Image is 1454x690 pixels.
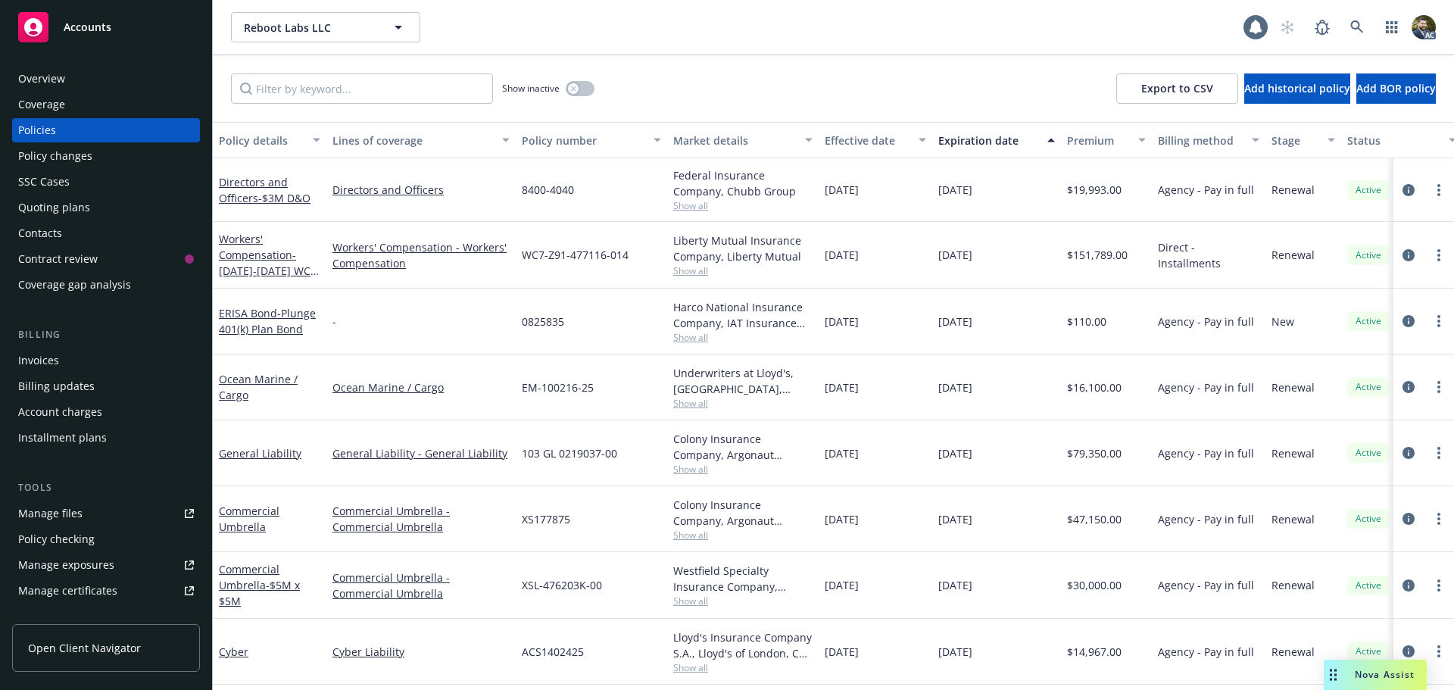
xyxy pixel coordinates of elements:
span: [DATE] [825,644,859,660]
a: more [1430,312,1448,330]
a: Directors and Officers [332,182,510,198]
span: Active [1353,446,1384,460]
span: [DATE] [938,511,972,527]
div: Liberty Mutual Insurance Company, Liberty Mutual [673,233,813,264]
a: Policies [12,118,200,142]
div: Tools [12,480,200,495]
span: [DATE] [825,577,859,593]
span: Accounts [64,21,111,33]
div: Policy details [219,133,304,148]
span: Agency - Pay in full [1158,445,1254,461]
span: 0825835 [522,314,564,329]
a: circleInformation [1399,181,1418,199]
div: Policy changes [18,144,92,168]
div: Drag to move [1324,660,1343,690]
a: ERISA Bond [219,306,316,336]
div: Policy checking [18,527,95,551]
span: $19,993.00 [1067,182,1122,198]
span: Active [1353,248,1384,262]
span: Show all [673,661,813,674]
a: more [1430,510,1448,528]
div: Underwriters at Lloyd's, [GEOGRAPHIC_DATA], [PERSON_NAME] of [GEOGRAPHIC_DATA], Euclid Insurance ... [673,365,813,397]
div: Stage [1271,133,1318,148]
a: more [1430,576,1448,595]
a: more [1430,378,1448,396]
div: Coverage [18,92,65,117]
button: Add BOR policy [1356,73,1436,104]
div: Quoting plans [18,195,90,220]
span: [DATE] [825,247,859,263]
span: Open Client Navigator [28,640,141,656]
a: Workers' Compensation [219,232,310,294]
div: Manage certificates [18,579,117,603]
span: Nova Assist [1355,668,1415,681]
span: New [1271,314,1294,329]
div: SSC Cases [18,170,70,194]
div: Billing method [1158,133,1243,148]
span: - $5M x $5M [219,578,300,608]
span: [DATE] [938,379,972,395]
span: $110.00 [1067,314,1106,329]
a: more [1430,642,1448,660]
a: Manage exposures [12,553,200,577]
a: Commercial Umbrella [219,562,300,608]
div: Westfield Specialty Insurance Company, [GEOGRAPHIC_DATA], CRC Group [673,563,813,595]
span: [DATE] [938,445,972,461]
span: [DATE] [938,314,972,329]
a: circleInformation [1399,576,1418,595]
a: circleInformation [1399,246,1418,264]
a: Cyber [219,645,248,659]
a: more [1430,444,1448,462]
span: Active [1353,380,1384,394]
span: Renewal [1271,445,1315,461]
span: [DATE] [825,511,859,527]
div: Lloyd's Insurance Company S.A., Lloyd's of London, CRC Group [673,629,813,661]
a: Contract review [12,247,200,271]
a: Report a Bug [1307,12,1337,42]
span: Renewal [1271,247,1315,263]
span: [DATE] [825,314,859,329]
span: $79,350.00 [1067,445,1122,461]
button: Market details [667,122,819,158]
span: $14,967.00 [1067,644,1122,660]
span: - $3M D&O [258,191,310,205]
div: Account charges [18,400,102,424]
div: Effective date [825,133,910,148]
div: Expiration date [938,133,1038,148]
div: Premium [1067,133,1129,148]
span: Renewal [1271,644,1315,660]
span: Direct - Installments [1158,239,1259,271]
button: Lines of coverage [326,122,516,158]
div: Contract review [18,247,98,271]
span: Renewal [1271,577,1315,593]
a: General Liability [219,446,301,461]
div: Colony Insurance Company, Argonaut Insurance Company (Argo), CRC Group [673,497,813,529]
span: [DATE] [825,379,859,395]
span: Add historical policy [1244,81,1350,95]
button: Billing method [1152,122,1265,158]
a: Directors and Officers [219,175,310,205]
span: - Plunge 401(k) Plan Bond [219,306,316,336]
span: Agency - Pay in full [1158,511,1254,527]
span: Show all [673,331,813,344]
div: Coverage gap analysis [18,273,131,297]
span: Reboot Labs LLC [244,20,375,36]
a: circleInformation [1399,444,1418,462]
button: Reboot Labs LLC [231,12,420,42]
span: [DATE] [938,644,972,660]
a: Billing updates [12,374,200,398]
a: SSC Cases [12,170,200,194]
input: Filter by keyword... [231,73,493,104]
div: Policy number [522,133,644,148]
a: Policy changes [12,144,200,168]
span: - [DATE]-[DATE] WC Policy [219,248,319,294]
span: [DATE] [938,577,972,593]
div: Colony Insurance Company, Argonaut Insurance Company (Argo), CRC Group [673,431,813,463]
span: Renewal [1271,182,1315,198]
a: General Liability - General Liability [332,445,510,461]
a: Contacts [12,221,200,245]
div: Lines of coverage [332,133,493,148]
div: Manage exposures [18,553,114,577]
button: Policy number [516,122,667,158]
